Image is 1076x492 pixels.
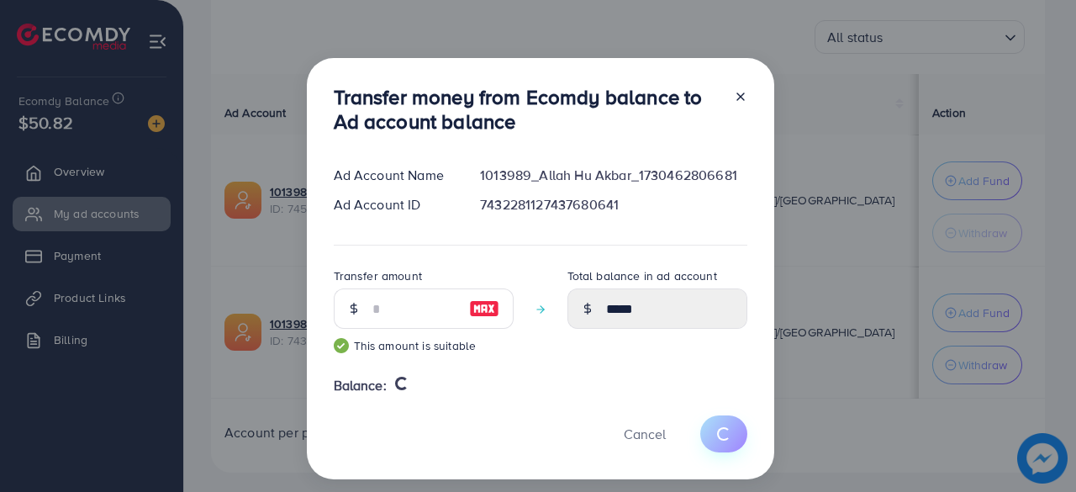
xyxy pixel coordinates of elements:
[320,166,467,185] div: Ad Account Name
[603,415,687,452] button: Cancel
[334,337,514,354] small: This amount is suitable
[334,267,422,284] label: Transfer amount
[320,195,467,214] div: Ad Account ID
[334,338,349,353] img: guide
[469,299,499,319] img: image
[624,425,666,443] span: Cancel
[334,85,720,134] h3: Transfer money from Ecomdy balance to Ad account balance
[567,267,717,284] label: Total balance in ad account
[467,166,760,185] div: 1013989_Allah Hu Akbar_1730462806681
[467,195,760,214] div: 7432281127437680641
[334,376,387,395] span: Balance:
